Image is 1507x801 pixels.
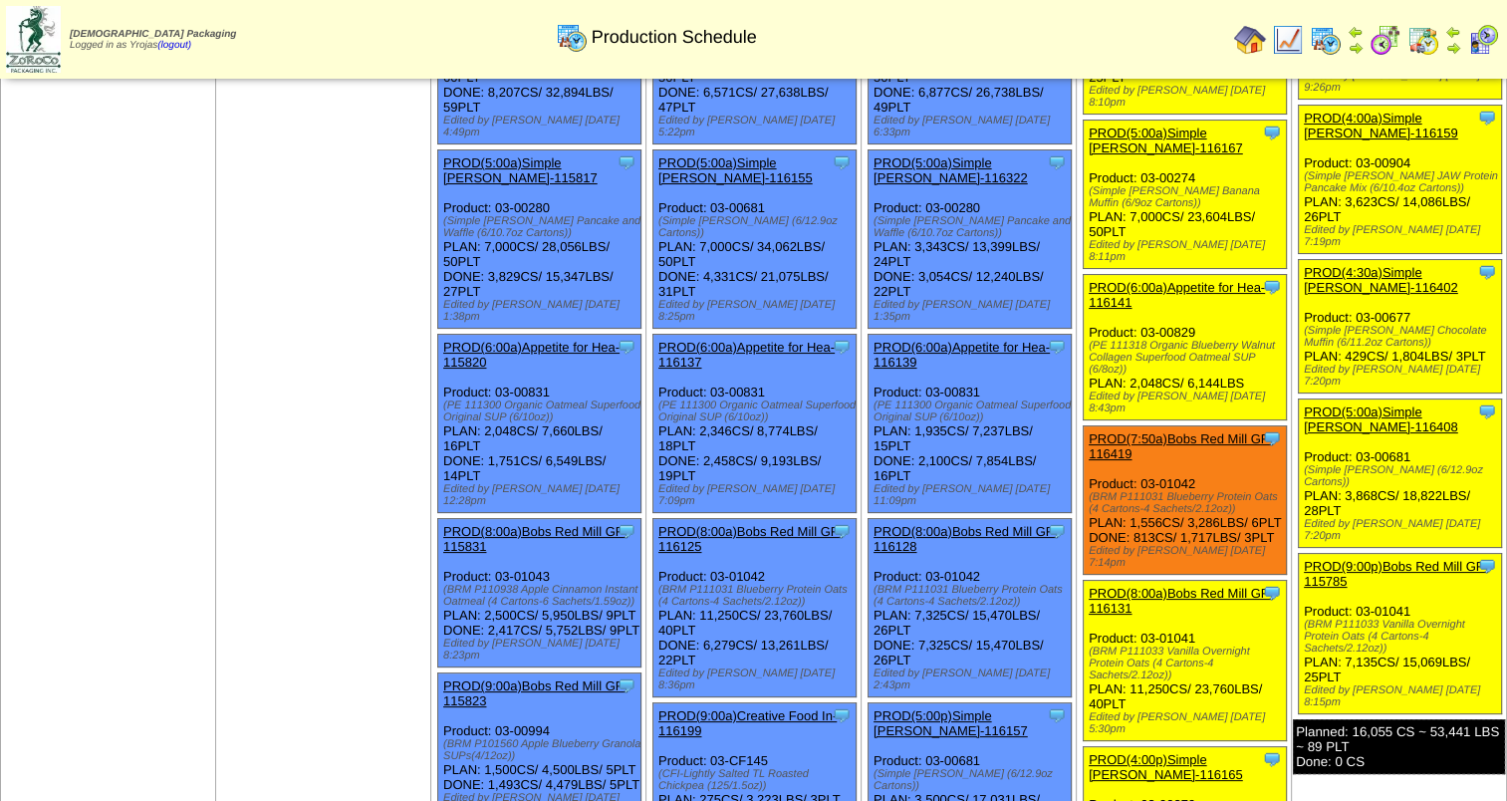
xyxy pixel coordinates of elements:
img: Tooltip [1047,337,1067,357]
div: Product: 03-00831 PLAN: 2,048CS / 7,660LBS / 16PLT DONE: 1,751CS / 6,549LBS / 14PLT [438,335,641,513]
div: Edited by [PERSON_NAME] [DATE] 8:36pm [658,667,856,691]
img: Tooltip [1262,749,1282,769]
a: PROD(6:00a)Appetite for Hea-116137 [658,340,835,370]
span: Logged in as Yrojas [70,29,236,51]
div: Edited by [PERSON_NAME] [DATE] 8:15pm [1304,684,1501,708]
div: (Simple [PERSON_NAME] (6/12.9oz Cartons)) [658,215,856,239]
div: Product: 03-00274 PLAN: 7,000CS / 23,604LBS / 50PLT [1084,121,1287,269]
a: PROD(9:00p)Bobs Red Mill GF-115785 [1304,559,1488,589]
div: Product: 03-00681 PLAN: 3,868CS / 18,822LBS / 28PLT [1299,400,1502,548]
div: Edited by [PERSON_NAME] [DATE] 8:43pm [1089,391,1286,414]
div: (Simple [PERSON_NAME] Banana Muffin (6/9oz Cartons)) [1089,185,1286,209]
img: Tooltip [617,337,636,357]
img: arrowleft.gif [1445,24,1461,40]
img: calendarblend.gif [1370,24,1401,56]
a: PROD(5:00a)Simple [PERSON_NAME]-116408 [1304,404,1458,434]
a: (logout) [157,40,191,51]
a: PROD(4:30a)Simple [PERSON_NAME]-116402 [1304,265,1458,295]
div: Product: 03-00681 PLAN: 7,000CS / 34,062LBS / 50PLT DONE: 4,331CS / 21,075LBS / 31PLT [653,150,857,329]
div: Product: 03-01042 PLAN: 11,250CS / 23,760LBS / 40PLT DONE: 6,279CS / 13,261LBS / 22PLT [653,519,857,697]
a: PROD(8:00a)Bobs Red Mill GF-116125 [658,524,843,554]
div: Edited by [PERSON_NAME] [DATE] 5:22pm [658,115,856,138]
div: Edited by [PERSON_NAME] [DATE] 7:14pm [1089,545,1286,569]
a: PROD(6:00a)Appetite for Hea-115820 [443,340,620,370]
img: home.gif [1234,24,1266,56]
div: Edited by [PERSON_NAME] [DATE] 2:43pm [874,667,1071,691]
span: [DEMOGRAPHIC_DATA] Packaging [70,29,236,40]
div: Product: 03-00829 PLAN: 2,048CS / 6,144LBS [1084,275,1287,420]
img: Tooltip [1477,262,1497,282]
img: Tooltip [1262,428,1282,448]
img: Tooltip [1262,123,1282,142]
a: PROD(9:00a)Creative Food In-116199 [658,708,837,738]
img: Tooltip [617,152,636,172]
div: Edited by [PERSON_NAME] [DATE] 8:10pm [1089,85,1286,109]
a: PROD(5:00p)Simple [PERSON_NAME]-116157 [874,708,1028,738]
a: PROD(8:00a)Bobs Red Mill GF-116128 [874,524,1058,554]
a: PROD(9:00a)Bobs Red Mill GF-115823 [443,678,628,708]
div: (Simple [PERSON_NAME] Pancake and Waffle (6/10.7oz Cartons)) [443,215,640,239]
div: Edited by [PERSON_NAME] [DATE] 6:33pm [874,115,1071,138]
img: Tooltip [1047,705,1067,725]
div: Edited by [PERSON_NAME] [DATE] 7:19pm [1304,224,1501,248]
div: Edited by [PERSON_NAME] [DATE] 11:09pm [874,483,1071,507]
a: PROD(6:00a)Appetite for Hea-116139 [874,340,1050,370]
div: Product: 03-01042 PLAN: 7,325CS / 15,470LBS / 26PLT DONE: 7,325CS / 15,470LBS / 26PLT [869,519,1072,697]
img: Tooltip [1477,401,1497,421]
a: PROD(8:00a)Bobs Red Mill GF-116131 [1089,586,1273,616]
img: calendarinout.gif [1407,24,1439,56]
a: PROD(6:00a)Appetite for Hea-116141 [1089,280,1265,310]
div: Product: 03-00280 PLAN: 7,000CS / 28,056LBS / 50PLT DONE: 3,829CS / 15,347LBS / 27PLT [438,150,641,329]
div: (BRM P111031 Blueberry Protein Oats (4 Cartons-4 Sachets/2.12oz)) [1089,491,1286,515]
div: Product: 03-01041 PLAN: 11,250CS / 23,760LBS / 40PLT [1084,581,1287,741]
img: arrowright.gif [1445,40,1461,56]
div: (BRM P101560 Apple Blueberry Granola SUPs(4/12oz)) [443,738,640,762]
img: Tooltip [832,152,852,172]
div: Product: 03-01042 PLAN: 1,556CS / 3,286LBS / 6PLT DONE: 813CS / 1,717LBS / 3PLT [1084,426,1287,575]
div: Product: 03-00677 PLAN: 429CS / 1,804LBS / 3PLT [1299,260,1502,394]
div: (BRM P111033 Vanilla Overnight Protein Oats (4 Cartons-4 Sachets/2.12oz)) [1304,619,1501,655]
div: (PE 111300 Organic Oatmeal Superfood Original SUP (6/10oz)) [658,400,856,423]
div: (Simple [PERSON_NAME] (6/12.9oz Cartons)) [874,768,1071,792]
img: arrowright.gif [1348,40,1364,56]
div: Planned: 16,055 CS ~ 53,441 LBS ~ 89 PLT Done: 0 CS [1293,719,1505,774]
div: (PE 111300 Organic Oatmeal Superfood Original SUP (6/10oz)) [874,400,1071,423]
div: (Simple [PERSON_NAME] Pancake and Waffle (6/10.7oz Cartons)) [874,215,1071,239]
img: calendarprod.gif [1310,24,1342,56]
a: PROD(5:00a)Simple [PERSON_NAME]-116322 [874,155,1028,185]
div: Edited by [PERSON_NAME] [DATE] 7:09pm [658,483,856,507]
div: (BRM P111031 Blueberry Protein Oats (4 Cartons-4 Sachets/2.12oz)) [874,584,1071,608]
div: Edited by [PERSON_NAME] [DATE] 12:28pm [443,483,640,507]
div: Edited by [PERSON_NAME] [DATE] 1:35pm [874,299,1071,323]
div: (Simple [PERSON_NAME] (6/12.9oz Cartons)) [1304,464,1501,488]
a: PROD(4:00p)Simple [PERSON_NAME]-116165 [1089,752,1243,782]
img: Tooltip [1047,152,1067,172]
div: (BRM P110938 Apple Cinnamon Instant Oatmeal (4 Cartons-6 Sachets/1.59oz)) [443,584,640,608]
div: Product: 03-00831 PLAN: 1,935CS / 7,237LBS / 15PLT DONE: 2,100CS / 7,854LBS / 16PLT [869,335,1072,513]
div: (Simple [PERSON_NAME] JAW Protein Pancake Mix (6/10.4oz Cartons)) [1304,170,1501,194]
img: zoroco-logo-small.webp [6,6,61,73]
a: PROD(5:00a)Simple [PERSON_NAME]-116167 [1089,126,1243,155]
div: Product: 03-00904 PLAN: 3,623CS / 14,086LBS / 26PLT [1299,106,1502,254]
div: Edited by [PERSON_NAME] [DATE] 8:25pm [658,299,856,323]
img: Tooltip [832,521,852,541]
div: (PE 111300 Organic Oatmeal Superfood Original SUP (6/10oz)) [443,400,640,423]
div: Edited by [PERSON_NAME] [DATE] 7:20pm [1304,364,1501,388]
div: Edited by [PERSON_NAME] [DATE] 5:30pm [1089,711,1286,735]
div: (Simple [PERSON_NAME] Chocolate Muffin (6/11.2oz Cartons)) [1304,325,1501,349]
span: Production Schedule [592,27,757,48]
div: Edited by [PERSON_NAME] [DATE] 8:23pm [443,638,640,662]
div: (BRM P111031 Blueberry Protein Oats (4 Cartons-4 Sachets/2.12oz)) [658,584,856,608]
div: (CFI-Lightly Salted TL Roasted Chickpea (125/1.5oz)) [658,768,856,792]
div: Edited by [PERSON_NAME] [DATE] 4:49pm [443,115,640,138]
img: Tooltip [617,521,636,541]
div: Product: 03-01043 PLAN: 2,500CS / 5,950LBS / 9PLT DONE: 2,417CS / 5,752LBS / 9PLT [438,519,641,667]
img: Tooltip [832,337,852,357]
div: (BRM P111033 Vanilla Overnight Protein Oats (4 Cartons-4 Sachets/2.12oz)) [1089,646,1286,681]
img: line_graph.gif [1272,24,1304,56]
img: calendarcustomer.gif [1467,24,1499,56]
img: Tooltip [1262,277,1282,297]
img: Tooltip [617,675,636,695]
div: Edited by [PERSON_NAME] [DATE] 7:20pm [1304,518,1501,542]
div: Product: 03-01041 PLAN: 7,135CS / 15,069LBS / 25PLT [1299,554,1502,714]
